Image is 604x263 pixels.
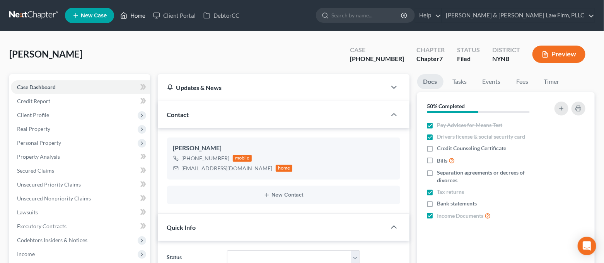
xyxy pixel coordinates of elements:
[276,165,293,172] div: home
[492,46,520,54] div: District
[17,139,61,146] span: Personal Property
[437,121,503,129] span: Pay Advices for Means Test
[427,103,465,109] strong: 50% Completed
[457,54,480,63] div: Filed
[532,46,585,63] button: Preview
[17,112,49,118] span: Client Profile
[17,153,60,160] span: Property Analysis
[173,144,394,153] div: [PERSON_NAME]
[167,83,377,92] div: Updates & News
[331,8,402,22] input: Search by name...
[167,111,189,118] span: Contact
[510,74,535,89] a: Fees
[182,165,273,172] div: [EMAIL_ADDRESS][DOMAIN_NAME]
[437,157,448,165] span: Bills
[182,154,230,162] div: [PHONE_NUMBER]
[437,169,544,184] span: Separation agreements or decrees of divorces
[11,205,150,219] a: Lawsuits
[437,133,526,141] span: Drivers license & social security card
[9,48,82,59] span: [PERSON_NAME]
[173,192,394,198] button: New Contact
[17,181,81,188] span: Unsecured Priority Claims
[447,74,473,89] a: Tasks
[17,167,54,174] span: Secured Claims
[457,46,480,54] div: Status
[11,80,150,94] a: Case Dashboard
[116,8,149,22] a: Home
[416,46,445,54] div: Chapter
[17,98,50,104] span: Credit Report
[416,54,445,63] div: Chapter
[11,94,150,108] a: Credit Report
[200,8,243,22] a: DebtorCC
[233,155,252,162] div: mobile
[437,200,477,207] span: Bank statements
[439,55,443,62] span: 7
[476,74,507,89] a: Events
[11,164,150,178] a: Secured Claims
[415,8,441,22] a: Help
[149,8,200,22] a: Client Portal
[17,251,35,257] span: Income
[538,74,566,89] a: Timer
[17,126,50,132] span: Real Property
[81,13,107,19] span: New Case
[437,212,484,220] span: Income Documents
[17,223,67,229] span: Executory Contracts
[11,192,150,205] a: Unsecured Nonpriority Claims
[492,54,520,63] div: NYNB
[417,74,444,89] a: Docs
[11,150,150,164] a: Property Analysis
[167,224,196,231] span: Quick Info
[11,178,150,192] a: Unsecured Priority Claims
[437,144,507,152] span: Credit Counseling Certificate
[578,237,596,255] div: Open Intercom Messenger
[17,195,91,202] span: Unsecured Nonpriority Claims
[350,54,404,63] div: [PHONE_NUMBER]
[442,8,594,22] a: [PERSON_NAME] & [PERSON_NAME] Law Firm, PLLC
[17,84,56,90] span: Case Dashboard
[11,219,150,233] a: Executory Contracts
[17,237,87,243] span: Codebtors Insiders & Notices
[350,46,404,54] div: Case
[17,209,38,215] span: Lawsuits
[437,188,464,196] span: Tax returns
